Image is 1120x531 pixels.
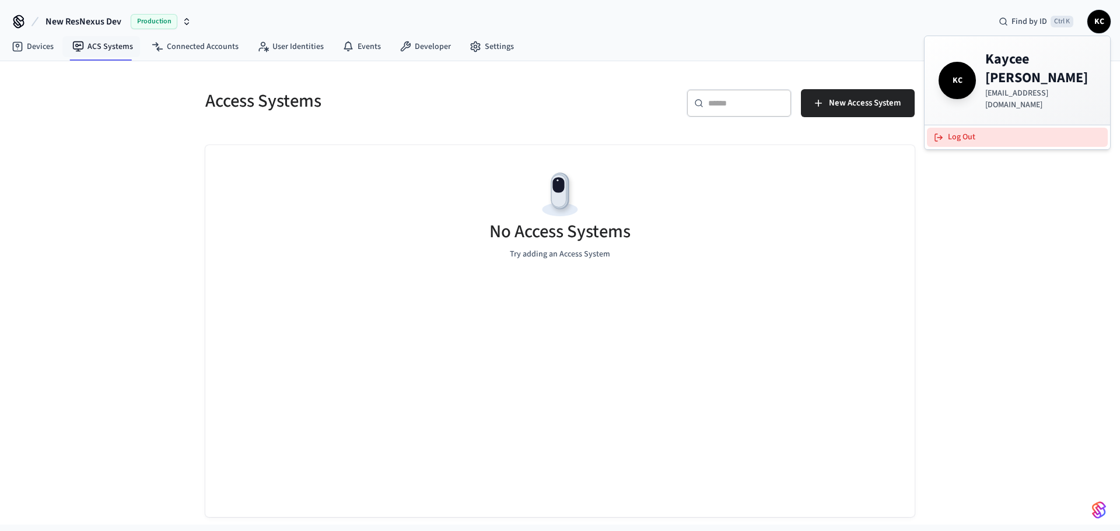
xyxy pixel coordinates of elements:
[45,15,121,29] span: New ResNexus Dev
[142,36,248,57] a: Connected Accounts
[1012,16,1047,27] span: Find by ID
[248,36,333,57] a: User Identities
[1088,11,1109,32] span: KC
[829,96,901,111] span: New Access System
[205,89,553,113] h5: Access Systems
[941,64,974,97] span: KC
[489,220,631,244] h5: No Access Systems
[460,36,523,57] a: Settings
[985,87,1096,111] p: [EMAIL_ADDRESS][DOMAIN_NAME]
[801,89,915,117] button: New Access System
[63,36,142,57] a: ACS Systems
[1087,10,1111,33] button: KC
[1092,501,1106,519] img: SeamLogoGradient.69752ec5.svg
[1051,16,1073,27] span: Ctrl K
[2,36,63,57] a: Devices
[390,36,460,57] a: Developer
[131,14,177,29] span: Production
[510,248,610,261] p: Try adding an Access System
[989,11,1083,32] div: Find by IDCtrl K
[534,168,586,221] img: Devices Empty State
[927,128,1108,147] button: Log Out
[985,50,1096,87] h4: Kaycee [PERSON_NAME]
[333,36,390,57] a: Events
